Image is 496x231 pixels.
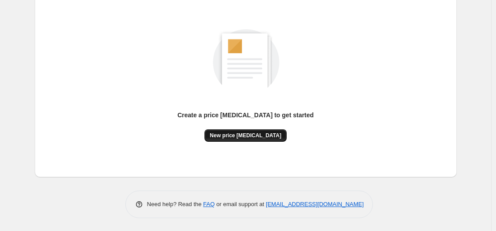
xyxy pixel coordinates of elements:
[204,129,287,142] button: New price [MEDICAL_DATA]
[203,201,215,207] a: FAQ
[210,132,281,139] span: New price [MEDICAL_DATA]
[177,111,314,119] p: Create a price [MEDICAL_DATA] to get started
[215,201,266,207] span: or email support at
[266,201,364,207] a: [EMAIL_ADDRESS][DOMAIN_NAME]
[147,201,204,207] span: Need help? Read the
